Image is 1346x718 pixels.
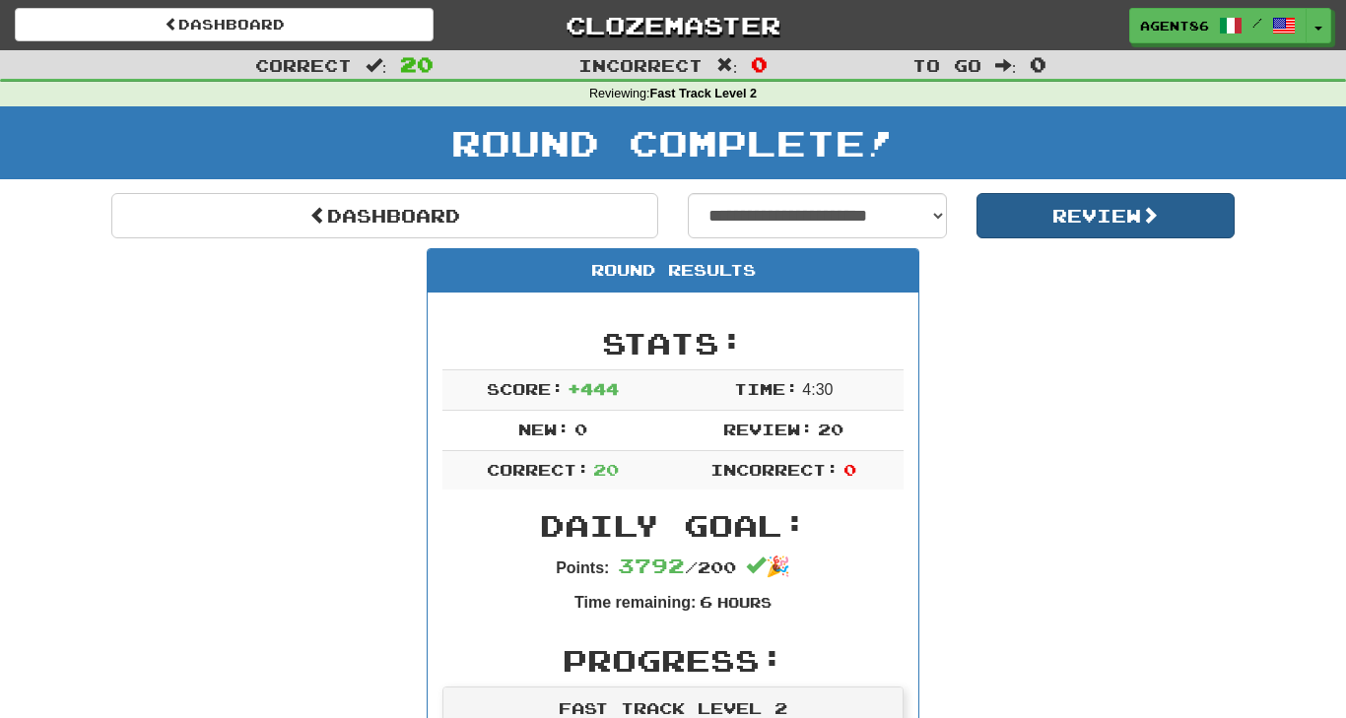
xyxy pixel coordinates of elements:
span: Correct: [487,460,589,479]
span: 0 [1030,52,1046,76]
span: New: [518,420,570,438]
span: 20 [593,460,619,479]
span: 20 [400,52,434,76]
span: + 444 [568,379,619,398]
a: Dashboard [15,8,434,41]
span: 4 : 30 [802,381,833,398]
h2: Stats: [442,327,904,359]
h1: Round Complete! [7,123,1339,163]
span: : [716,57,738,74]
strong: Points: [556,559,609,576]
h2: Progress: [442,644,904,677]
div: Round Results [428,249,918,293]
a: Clozemaster [463,8,882,42]
span: / [1252,16,1262,30]
strong: Fast Track Level 2 [650,87,758,100]
span: Correct [255,55,352,75]
span: 🎉 [746,555,790,577]
h2: Daily Goal: [442,509,904,542]
span: : [995,57,1017,74]
span: Time: [734,379,798,398]
span: 20 [818,420,843,438]
span: Incorrect: [710,460,839,479]
span: 6 [700,592,712,611]
span: 3792 [618,554,685,577]
span: 0 [751,52,768,76]
span: / 200 [618,557,736,576]
span: Score: [487,379,564,398]
span: To go [912,55,981,75]
strong: Time remaining: [574,594,696,611]
span: 0 [574,420,587,438]
span: 0 [843,460,856,479]
button: Review [976,193,1236,238]
span: Review: [723,420,813,438]
span: Agent86 [1140,17,1209,34]
span: Incorrect [578,55,703,75]
span: : [366,57,387,74]
a: Agent86 / [1129,8,1307,43]
a: Dashboard [111,193,658,238]
small: Hours [717,594,772,611]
